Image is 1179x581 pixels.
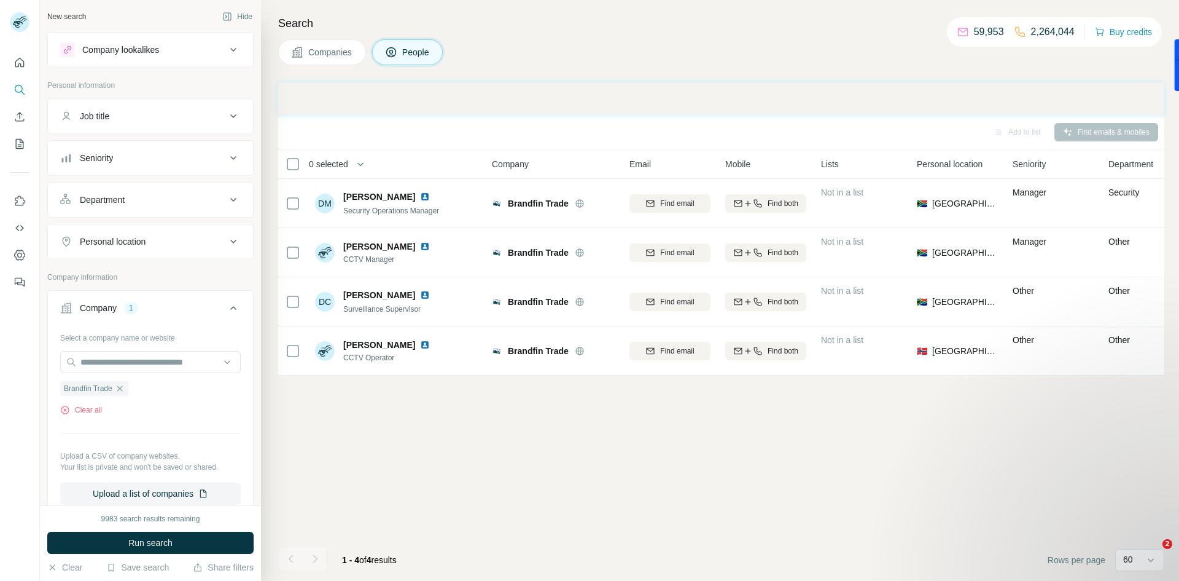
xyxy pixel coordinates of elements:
img: Avatar [315,243,335,263]
div: New search [47,11,86,22]
span: Brandfin Trade [508,247,569,259]
p: Personal information [47,80,254,91]
span: 🇿🇦 [917,197,927,210]
span: Security [1108,188,1140,197]
button: Upload a list of companies [60,483,241,505]
img: Logo of Brandfin Trade [492,297,502,307]
button: Find both [725,194,806,213]
button: Department [48,185,253,215]
span: Run search [128,537,173,549]
span: Brandfin Trade [508,345,569,357]
span: [GEOGRAPHIC_DATA] [932,345,998,357]
span: Not in a list [821,188,863,197]
span: Find email [660,346,694,357]
button: Use Surfe on LinkedIn [10,190,29,212]
div: Company [80,302,117,314]
iframe: Banner [278,82,1164,115]
img: Logo of Brandfin Trade [492,248,502,258]
div: DC [315,292,335,312]
span: Find both [768,296,798,307]
span: Find both [768,198,798,209]
span: Department [1108,158,1153,170]
p: Your list is private and won't be saved or shared. [60,462,241,473]
button: Search [10,79,29,101]
span: [GEOGRAPHIC_DATA] [932,197,998,210]
div: Personal location [80,235,146,248]
img: Logo of Brandfin Trade [492,199,502,208]
button: Share filters [193,561,254,574]
button: Seniority [48,143,253,173]
button: Find email [629,342,710,360]
div: Select a company name or website [60,328,241,344]
button: Clear all [60,405,102,416]
button: Company lookalikes [48,35,253,65]
span: [GEOGRAPHIC_DATA] [932,247,998,259]
span: [GEOGRAPHIC_DATA] [932,296,998,308]
span: Not in a list [821,335,863,345]
div: 1 [124,302,138,314]
span: Other [1108,237,1130,247]
span: [PERSON_NAME] [343,289,415,301]
span: Manager [1013,237,1046,247]
span: Find email [660,198,694,209]
span: Other [1013,335,1034,345]
img: LinkedIn logo [420,340,430,350]
span: [PERSON_NAME] [343,240,415,253]
div: Department [80,194,125,206]
button: Job title [48,101,253,131]
span: Brandfin Trade [508,296,569,308]
button: Save search [106,561,169,574]
span: Surveillance Supervisor [343,305,421,314]
button: Find email [629,194,710,213]
img: Avatar [315,341,335,361]
button: Personal location [48,227,253,256]
button: Buy credits [1095,23,1152,41]
button: Find email [629,293,710,311]
h4: Search [278,15,1164,32]
span: Find email [660,296,694,307]
p: 2,264,044 [1031,25,1075,39]
span: 0 selected [309,158,348,170]
button: Use Surfe API [10,217,29,239]
span: 1 - 4 [342,555,359,565]
span: Find both [768,247,798,258]
span: Security Operations Manager [343,207,439,215]
button: Hide [214,7,261,26]
span: [PERSON_NAME] [343,191,415,203]
span: Seniority [1013,158,1046,170]
button: Enrich CSV [10,106,29,128]
img: LinkedIn logo [420,290,430,300]
span: CCTV Operator [343,352,435,363]
span: 🇿🇦 [917,247,927,259]
span: Not in a list [821,237,863,247]
div: Seniority [80,152,113,164]
span: [PERSON_NAME] [343,339,415,351]
span: CCTV Manager [343,254,435,265]
span: 🇿🇦 [917,296,927,308]
div: Company lookalikes [82,44,159,56]
span: Not in a list [821,286,863,296]
span: Email [629,158,651,170]
div: 9983 search results remaining [101,513,200,524]
button: Find email [629,243,710,262]
span: Find email [660,247,694,258]
button: Dashboard [10,244,29,266]
button: Company1 [48,293,253,328]
span: Mobile [725,158,750,170]
span: Other [1108,286,1130,296]
span: Companies [308,46,353,58]
span: Other [1013,286,1034,296]
span: Personal location [917,158,982,170]
span: Manager [1013,188,1046,197]
span: Company [492,158,529,170]
button: Find both [725,293,806,311]
p: 59,953 [974,25,1004,39]
button: Feedback [10,271,29,293]
iframe: Intercom live chat [1137,539,1167,569]
img: LinkedIn logo [420,192,430,202]
div: Job title [80,110,109,122]
span: of [359,555,367,565]
button: My lists [10,133,29,155]
span: results [342,555,397,565]
img: LinkedIn logo [420,242,430,251]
